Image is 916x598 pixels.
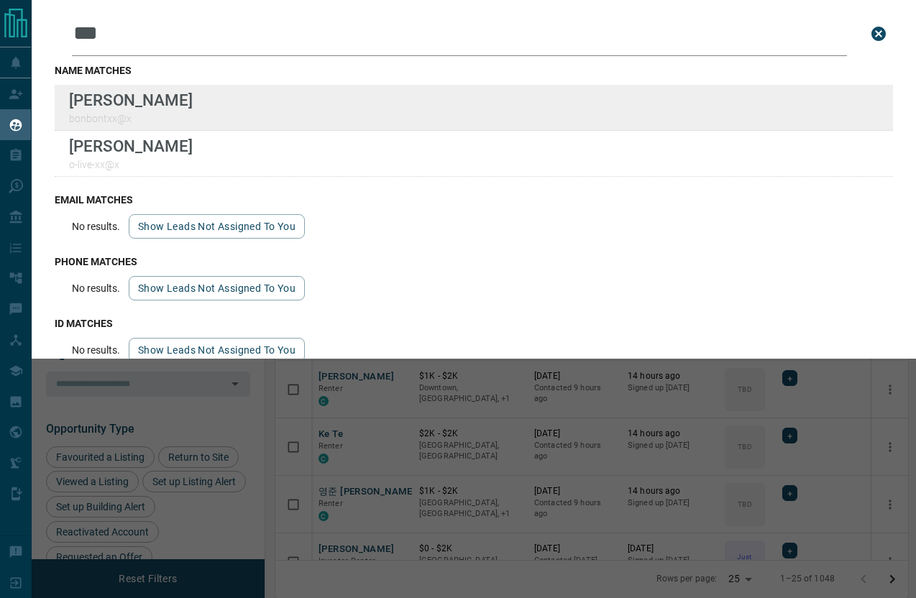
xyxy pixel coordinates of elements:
p: No results. [72,344,120,356]
p: [PERSON_NAME] [69,91,193,109]
p: No results. [72,282,120,294]
button: show leads not assigned to you [129,338,305,362]
h3: phone matches [55,256,893,267]
p: No results. [72,221,120,232]
h3: id matches [55,318,893,329]
h3: email matches [55,194,893,206]
button: close search bar [864,19,893,48]
p: o-live-xx@x [69,159,193,170]
button: show leads not assigned to you [129,214,305,239]
button: show leads not assigned to you [129,276,305,300]
p: [PERSON_NAME] [69,137,193,155]
h3: name matches [55,65,893,76]
p: bonbontxx@x [69,113,193,124]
